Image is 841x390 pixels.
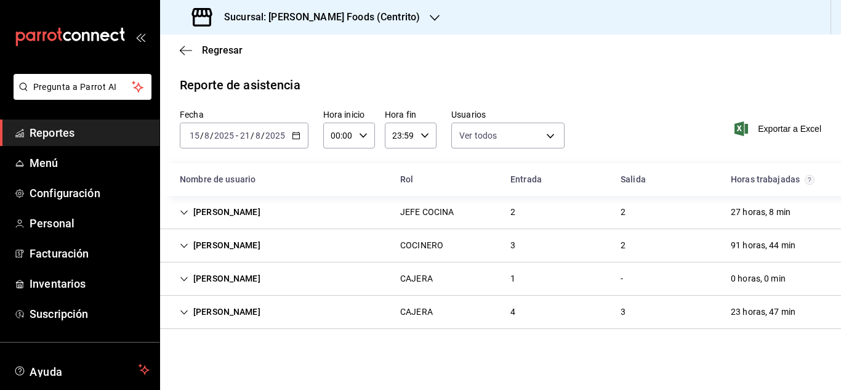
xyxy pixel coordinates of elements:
[611,301,635,323] div: Cell
[160,229,841,262] div: Row
[30,215,150,232] span: Personal
[721,168,831,191] div: HeadCell
[30,245,150,262] span: Facturación
[160,163,841,196] div: Head
[390,168,501,191] div: HeadCell
[737,121,821,136] button: Exportar a Excel
[236,131,238,140] span: -
[30,155,150,171] span: Menú
[170,267,270,290] div: Cell
[170,168,390,191] div: HeadCell
[390,267,443,290] div: Cell
[30,185,150,201] span: Configuración
[390,234,453,257] div: Cell
[721,201,800,224] div: Cell
[611,234,635,257] div: Cell
[30,362,134,377] span: Ayuda
[459,129,497,142] span: Ver todos
[33,81,132,94] span: Pregunta a Parrot AI
[265,131,286,140] input: ----
[501,201,525,224] div: Cell
[251,131,254,140] span: /
[160,296,841,329] div: Row
[501,234,525,257] div: Cell
[239,131,251,140] input: --
[210,131,214,140] span: /
[385,110,437,119] label: Hora fin
[180,76,300,94] div: Reporte de asistencia
[170,234,270,257] div: Cell
[390,201,464,224] div: Cell
[204,131,210,140] input: --
[611,168,721,191] div: HeadCell
[721,234,805,257] div: Cell
[501,301,525,323] div: Cell
[160,163,841,329] div: Container
[400,272,433,285] div: CAJERA
[180,110,308,119] label: Fecha
[611,201,635,224] div: Cell
[400,206,454,219] div: JEFE COCINA
[721,267,795,290] div: Cell
[30,124,150,141] span: Reportes
[400,306,433,319] div: CAJERA
[400,239,443,252] div: COCINERO
[160,196,841,229] div: Row
[180,44,243,56] button: Regresar
[135,32,145,42] button: open_drawer_menu
[390,301,443,323] div: Cell
[611,267,633,290] div: Cell
[805,175,815,185] svg: El total de horas trabajadas por usuario es el resultado de la suma redondeada del registro de ho...
[9,89,151,102] a: Pregunta a Parrot AI
[30,306,150,322] span: Suscripción
[202,44,243,56] span: Regresar
[170,201,270,224] div: Cell
[255,131,261,140] input: --
[30,275,150,292] span: Inventarios
[501,267,525,290] div: Cell
[214,10,420,25] h3: Sucursal: [PERSON_NAME] Foods (Centrito)
[721,301,805,323] div: Cell
[160,262,841,296] div: Row
[170,301,270,323] div: Cell
[261,131,265,140] span: /
[200,131,204,140] span: /
[451,110,565,119] label: Usuarios
[501,168,611,191] div: HeadCell
[214,131,235,140] input: ----
[189,131,200,140] input: --
[323,110,375,119] label: Hora inicio
[14,74,151,100] button: Pregunta a Parrot AI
